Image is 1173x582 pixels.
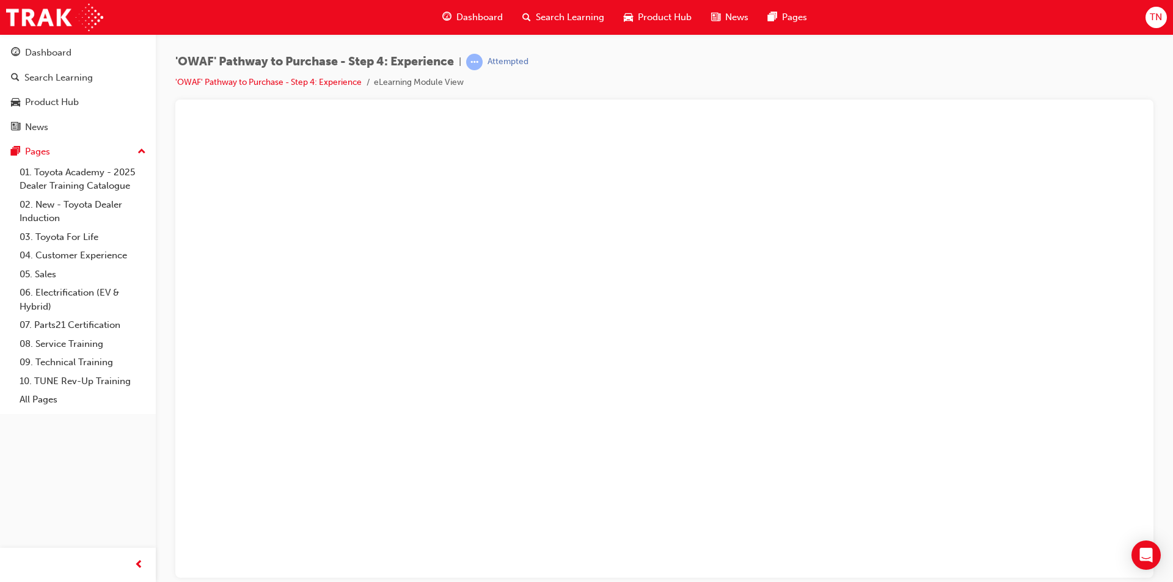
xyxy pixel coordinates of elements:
[24,71,93,85] div: Search Learning
[25,95,79,109] div: Product Hub
[6,4,103,31] img: Trak
[442,10,451,25] span: guage-icon
[11,97,20,108] span: car-icon
[175,55,454,69] span: 'OWAF' Pathway to Purchase - Step 4: Experience
[15,353,151,372] a: 09. Technical Training
[456,10,503,24] span: Dashboard
[1131,540,1161,570] div: Open Intercom Messenger
[134,558,144,573] span: prev-icon
[175,77,362,87] a: 'OWAF' Pathway to Purchase - Step 4: Experience
[522,10,531,25] span: search-icon
[25,145,50,159] div: Pages
[374,76,464,90] li: eLearning Module View
[5,39,151,140] button: DashboardSearch LearningProduct HubNews
[15,246,151,265] a: 04. Customer Experience
[513,5,614,30] a: search-iconSearch Learning
[624,10,633,25] span: car-icon
[5,140,151,163] button: Pages
[638,10,692,24] span: Product Hub
[536,10,604,24] span: Search Learning
[25,46,71,60] div: Dashboard
[15,316,151,335] a: 07. Parts21 Certification
[488,56,528,68] div: Attempted
[758,5,817,30] a: pages-iconPages
[5,116,151,139] a: News
[1146,7,1167,28] button: TN
[15,372,151,391] a: 10. TUNE Rev-Up Training
[15,195,151,228] a: 02. New - Toyota Dealer Induction
[459,55,461,69] span: |
[15,265,151,284] a: 05. Sales
[433,5,513,30] a: guage-iconDashboard
[11,122,20,133] span: news-icon
[25,120,48,134] div: News
[782,10,807,24] span: Pages
[137,144,146,160] span: up-icon
[701,5,758,30] a: news-iconNews
[614,5,701,30] a: car-iconProduct Hub
[15,335,151,354] a: 08. Service Training
[768,10,777,25] span: pages-icon
[5,42,151,64] a: Dashboard
[15,283,151,316] a: 06. Electrification (EV & Hybrid)
[11,48,20,59] span: guage-icon
[5,91,151,114] a: Product Hub
[1150,10,1162,24] span: TN
[15,163,151,195] a: 01. Toyota Academy - 2025 Dealer Training Catalogue
[711,10,720,25] span: news-icon
[466,54,483,70] span: learningRecordVerb_ATTEMPT-icon
[11,147,20,158] span: pages-icon
[5,67,151,89] a: Search Learning
[725,10,748,24] span: News
[11,73,20,84] span: search-icon
[15,228,151,247] a: 03. Toyota For Life
[15,390,151,409] a: All Pages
